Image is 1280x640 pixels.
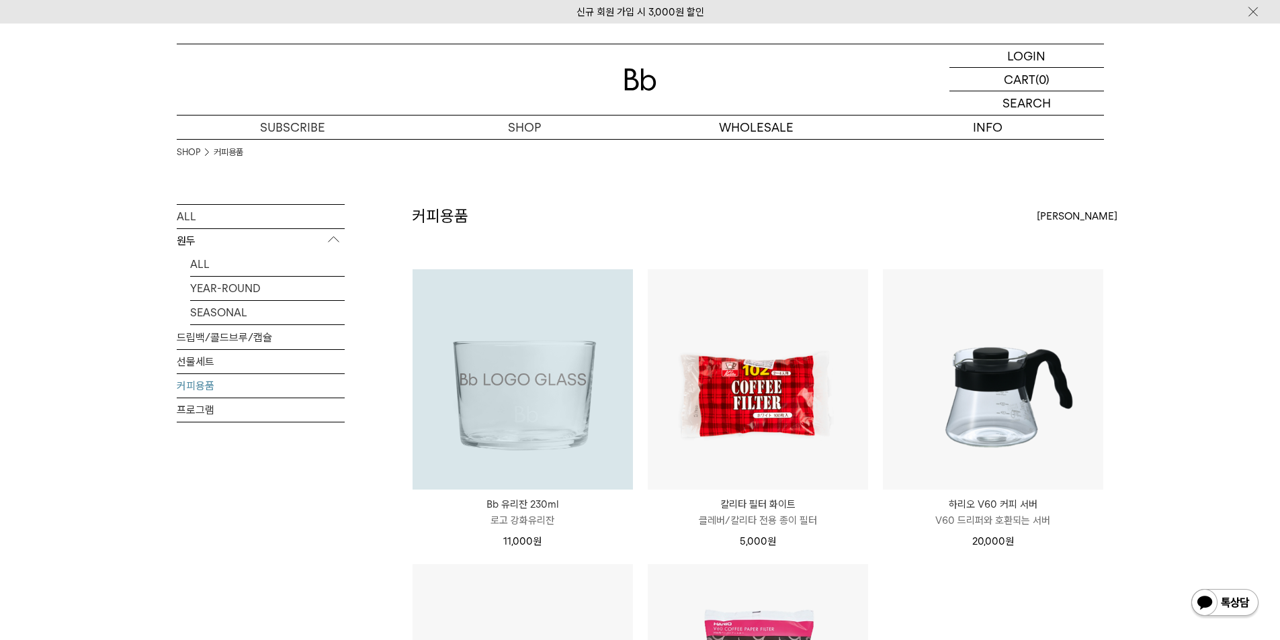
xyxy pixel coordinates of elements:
[883,512,1103,529] p: V60 드리퍼와 호환되는 서버
[177,146,200,159] a: SHOP
[648,496,868,512] p: 칼리타 필터 화이트
[1037,208,1117,224] span: [PERSON_NAME]
[648,269,868,490] img: 칼리타 필터 화이트
[1035,68,1050,91] p: (0)
[412,205,468,228] h2: 커피용품
[190,277,345,300] a: YEAR-ROUND
[413,269,633,490] img: 1000000621_add2_092.png
[883,269,1103,490] img: 하리오 V60 커피 서버
[648,496,868,529] a: 칼리타 필터 화이트 클레버/칼리타 전용 종이 필터
[177,205,345,228] a: ALL
[1190,588,1260,620] img: 카카오톡 채널 1:1 채팅 버튼
[624,68,656,91] img: 로고
[1002,91,1051,115] p: SEARCH
[177,326,345,349] a: 드립백/콜드브루/캡슐
[1005,535,1014,547] span: 원
[640,116,872,139] p: WHOLESALE
[872,116,1104,139] p: INFO
[949,44,1104,68] a: LOGIN
[409,116,640,139] a: SHOP
[883,496,1103,529] a: 하리오 V60 커피 서버 V60 드리퍼와 호환되는 서버
[533,535,542,547] span: 원
[190,253,345,276] a: ALL
[972,535,1014,547] span: 20,000
[740,535,776,547] span: 5,000
[413,512,633,529] p: 로고 강화유리잔
[767,535,776,547] span: 원
[1004,68,1035,91] p: CART
[648,512,868,529] p: 클레버/칼리타 전용 종이 필터
[577,6,704,18] a: 신규 회원 가입 시 3,000원 할인
[177,116,409,139] a: SUBSCRIBE
[177,374,345,398] a: 커피용품
[949,68,1104,91] a: CART (0)
[883,496,1103,512] p: 하리오 V60 커피 서버
[413,269,633,490] a: Bb 유리잔 230ml
[413,496,633,512] p: Bb 유리잔 230ml
[1007,44,1046,67] p: LOGIN
[190,301,345,324] a: SEASONAL
[177,350,345,373] a: 선물세트
[177,229,345,253] p: 원두
[413,496,633,529] a: Bb 유리잔 230ml 로고 강화유리잔
[503,535,542,547] span: 11,000
[177,398,345,422] a: 프로그램
[214,146,243,159] a: 커피용품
